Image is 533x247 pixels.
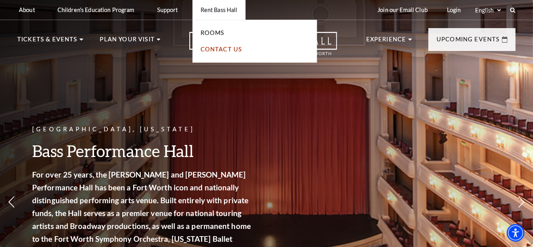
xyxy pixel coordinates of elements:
[201,29,225,36] a: Rooms
[507,224,525,242] div: Accessibility Menu
[201,46,242,53] a: Contact Us
[201,6,238,13] p: Rent Bass Hall
[32,141,253,161] h3: Bass Performance Hall
[100,35,155,49] p: Plan Your Visit
[17,35,78,49] p: Tickets & Events
[157,6,178,13] p: Support
[32,125,253,135] p: [GEOGRAPHIC_DATA], [US_STATE]
[474,6,502,14] select: Select:
[366,35,406,49] p: Experience
[19,6,35,13] p: About
[160,32,366,63] a: Open this option
[57,6,135,13] p: Children's Education Program
[437,35,500,49] p: Upcoming Events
